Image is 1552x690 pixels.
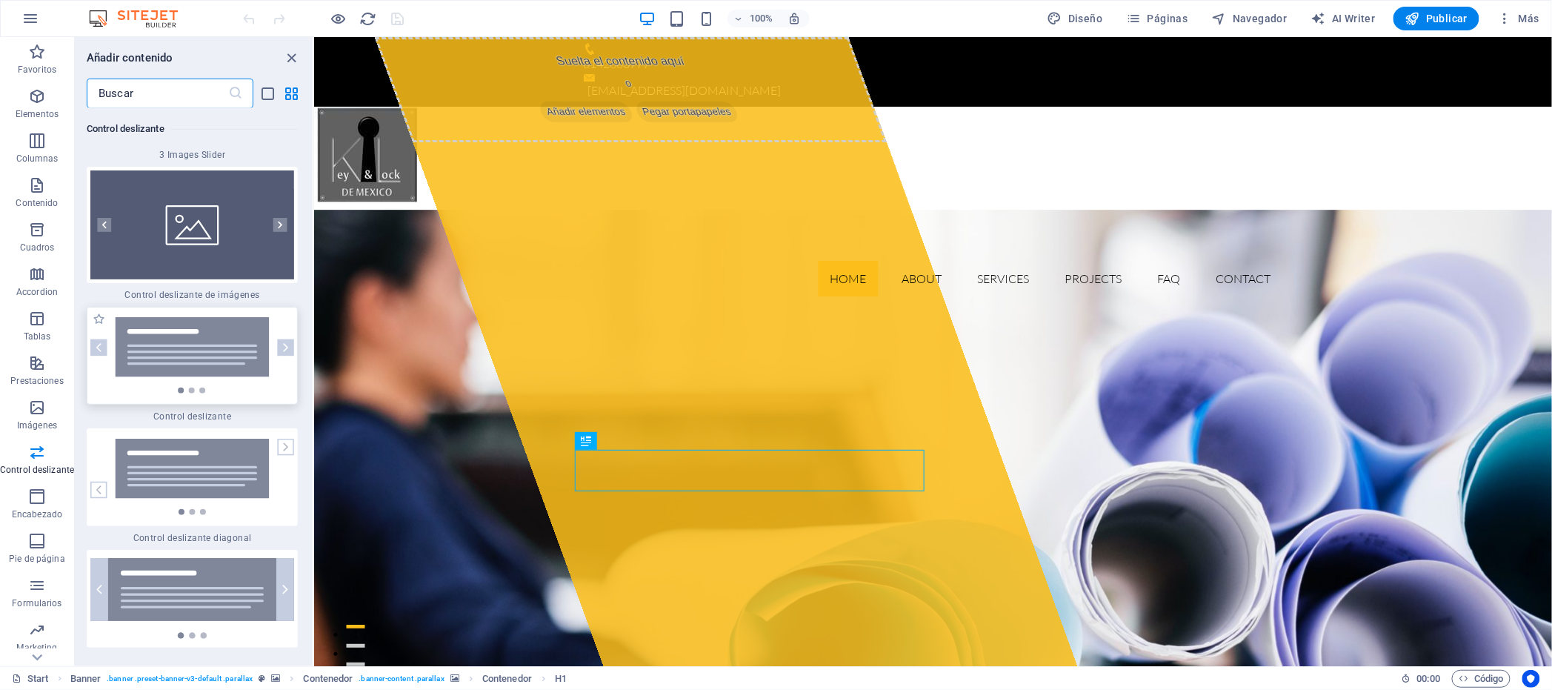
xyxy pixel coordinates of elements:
[87,307,298,422] div: Control deslizante
[1522,670,1540,688] button: Usercentrics
[87,79,228,108] input: Buscar
[555,670,567,688] span: Haz clic para seleccionar y doble clic para editar
[1311,11,1376,26] span: AI Writer
[1042,7,1109,30] div: Diseño (Ctrl+Alt+Y)
[10,375,63,387] p: Prestaciones
[1393,7,1480,30] button: Publicar
[90,170,294,279] img: image-slider.svg
[87,411,298,422] span: Control deslizante
[87,550,298,666] div: Alto completo del control deslizante
[90,439,294,515] img: slider-diagonal.svg
[330,10,347,27] button: Haz clic para salir del modo de previsualización y seguir editando
[304,670,353,688] span: Haz clic para seleccionar y doble clic para editar
[107,670,253,688] span: . banner .preset-banner-v3-default .parallax
[1042,7,1109,30] button: Diseño
[87,654,298,666] span: Alto completo del control deslizante
[32,626,50,629] button: 3
[283,49,301,67] button: close panel
[359,10,377,27] button: reload
[1405,11,1468,26] span: Publicar
[87,149,298,161] span: 3 Images Slider
[87,49,173,67] h6: Añadir contenido
[87,289,298,301] span: Control deslizante de imágenes
[70,670,567,688] nav: breadcrumb
[18,64,56,76] p: Favoritos
[24,331,51,342] p: Tablas
[1491,7,1545,30] button: Más
[90,558,294,639] img: slider-full-height.svg
[12,508,62,520] p: Encabezado
[32,588,50,591] button: 1
[1212,11,1288,26] span: Navegador
[1428,673,1430,684] span: :
[259,674,265,683] i: Este elemento es un preajuste personalizable
[1206,7,1293,30] button: Navegador
[259,84,277,102] button: list-view
[12,597,61,609] p: Formularios
[359,670,444,688] span: . banner-content .parallax
[70,670,101,688] span: Haz clic para seleccionar y doble clic para editar
[9,553,64,565] p: Pie de página
[450,674,459,683] i: Este elemento contiene un fondo
[93,313,105,325] span: Añadir a favoritos
[87,120,298,138] h6: Control deslizante
[222,64,320,85] span: Añadir elementos
[271,674,280,683] i: Este elemento contiene un fondo
[17,419,57,431] p: Imágenes
[360,10,377,27] i: Volver a cargar página
[16,197,59,209] p: Contenido
[16,108,59,120] p: Elementos
[16,286,58,298] p: Accordion
[1417,670,1440,688] span: 00 00
[12,670,49,688] a: Haz clic para cancelar la selección y doble clic para abrir páginas
[16,153,59,165] p: Columnas
[87,428,298,544] div: Control deslizante diagonal
[1452,670,1511,688] button: Código
[788,12,802,25] i: Al redimensionar, ajustar el nivel de zoom automáticamente para ajustarse al dispositivo elegido.
[283,84,301,102] button: grid-view
[85,10,196,27] img: Editor Logo
[727,10,780,27] button: 100%
[1048,11,1103,26] span: Diseño
[1497,11,1539,26] span: Más
[1305,7,1382,30] button: AI Writer
[482,670,532,688] span: Haz clic para seleccionar y doble clic para editar
[87,532,298,544] span: Control deslizante diagonal
[1459,670,1504,688] span: Código
[1127,11,1188,26] span: Páginas
[319,64,426,85] span: Pegar portapapeles
[32,607,50,611] button: 2
[750,10,773,27] h6: 100%
[1121,7,1194,30] button: Páginas
[90,317,294,394] img: slider.svg
[17,642,58,654] p: Marketing
[20,242,55,253] p: Cuadros
[1402,670,1441,688] h6: Tiempo de la sesión
[87,167,298,301] div: Control deslizante de imágenes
